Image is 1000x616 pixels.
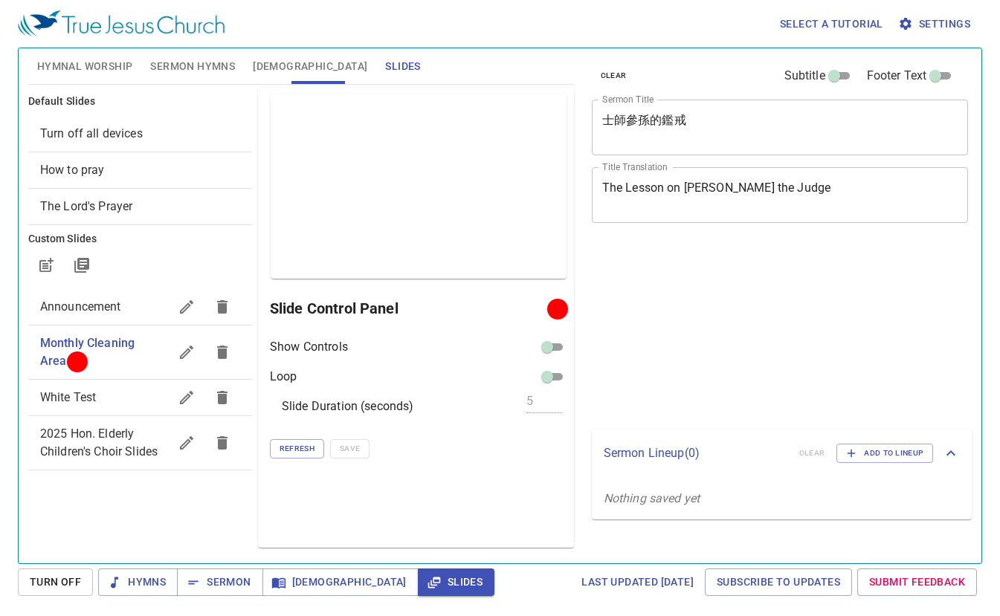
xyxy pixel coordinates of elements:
[867,67,927,85] span: Footer Text
[780,15,883,33] span: Select a tutorial
[592,429,972,478] div: Sermon Lineup(0)clearAdd to Lineup
[282,398,414,415] p: Slide Duration (seconds)
[869,573,965,591] span: Submit Feedback
[774,10,889,38] button: Select a tutorial
[40,390,97,404] span: White Test
[857,568,977,596] a: Submit Feedback
[28,116,252,152] div: Turn off all devices
[901,15,970,33] span: Settings
[28,289,252,325] div: Announcement
[592,67,636,85] button: clear
[586,239,895,424] iframe: from-child
[895,10,976,38] button: Settings
[28,94,252,110] h6: Default Slides
[40,427,158,458] span: 2025 Hon. Elderly Children's Choir Slides
[18,10,225,37] img: True Jesus Church
[40,163,105,177] span: [object Object]
[270,368,297,386] p: Loop
[846,447,923,460] span: Add to Lineup
[705,568,852,596] a: Subscribe to Updates
[177,568,262,596] button: Sermon
[110,573,166,591] span: Hymns
[40,336,135,368] span: Monthly Cleaning Area
[604,491,700,505] i: Nothing saved yet
[262,568,419,596] button: [DEMOGRAPHIC_DATA]
[601,69,627,82] span: clear
[28,189,252,224] div: The Lord's Prayer
[28,416,252,470] div: 2025 Hon. Elderly Children's Choir Slides
[253,57,367,76] span: [DEMOGRAPHIC_DATA]
[18,568,93,596] button: Turn Off
[150,57,235,76] span: Sermon Hymns
[28,380,252,415] div: White Test
[602,113,958,141] textarea: 士師參孫的鑑戒
[28,152,252,188] div: How to pray
[28,325,252,379] div: Monthly Cleaning Area
[28,231,252,247] h6: Custom Slides
[98,568,178,596] button: Hymns
[784,67,825,85] span: Subtitle
[575,568,700,596] a: Last updated [DATE]
[581,573,694,591] span: Last updated [DATE]
[280,442,314,455] span: Refresh
[270,296,552,320] h6: Slide Control Panel
[418,568,494,596] button: Slides
[836,444,933,463] button: Add to Lineup
[604,444,787,462] p: Sermon Lineup ( 0 )
[430,573,483,591] span: Slides
[40,299,121,314] span: Announcement
[37,57,133,76] span: Hymnal Worship
[40,199,133,213] span: [object Object]
[270,338,348,356] p: Show Controls
[40,126,143,140] span: [object Object]
[270,439,324,458] button: Refresh
[30,573,81,591] span: Turn Off
[385,57,420,76] span: Slides
[274,573,407,591] span: [DEMOGRAPHIC_DATA]
[717,573,840,591] span: Subscribe to Updates
[602,181,958,209] textarea: The Lesson on [PERSON_NAME] the Judge
[189,573,251,591] span: Sermon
